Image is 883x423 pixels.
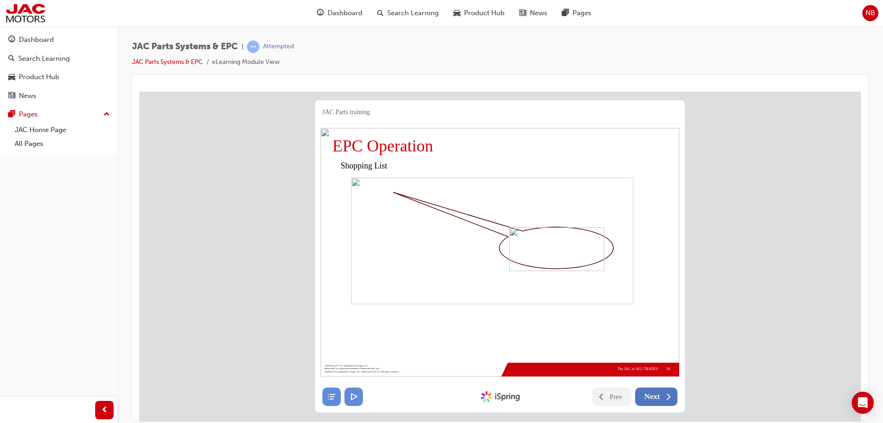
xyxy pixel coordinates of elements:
[11,137,114,151] a: All Pages
[8,92,15,100] span: news-icon
[18,53,70,64] div: Search Learning
[263,42,294,51] div: Attempted
[132,58,203,66] a: JAC Parts Systems & EPC
[862,5,878,21] button: NB
[464,8,505,18] span: Product Hub
[866,8,875,18] span: NB
[193,45,294,65] span: EPC Operation
[555,4,599,23] a: pages-iconPages
[241,41,243,52] span: |
[4,29,114,106] button: DashboardSearch LearningProduct HubNews
[530,8,547,18] span: News
[317,7,324,19] span: guage-icon
[478,275,519,280] span: The JAC of ALL TRADES
[185,279,260,282] span: CarPlay® is a trademark of Apple, Inc. registered in the U.S. and other countries.
[185,276,241,278] span: Bluetooth® is a registered trademark of Bluetooth SIG, Inc.
[132,41,238,52] span: JAC Parts Systems & EPC
[852,392,874,414] div: Open Intercom Messenger
[573,8,591,18] span: Pages
[247,41,259,53] span: learningRecordVerb_ATTEMPT-icon
[377,7,384,19] span: search-icon
[185,273,229,276] span: Android Auto™ is a trademark of Google LLC.
[19,35,54,45] div: Dashboard
[19,72,59,82] div: Product Hub
[11,123,114,137] a: JAC Home Page
[4,69,114,86] a: Product Hub
[370,4,446,23] a: search-iconSearch Learning
[8,110,15,119] span: pages-icon
[446,4,512,23] a: car-iconProduct Hub
[453,7,460,19] span: car-icon
[387,8,439,18] span: Search Learning
[19,91,36,101] div: News
[183,16,230,25] div: JAC Parts training
[470,301,483,310] span: Prev
[8,73,15,81] span: car-icon
[519,7,526,19] span: news-icon
[103,109,110,121] span: up-icon
[4,50,114,67] a: Search Learning
[562,7,569,19] span: pages-icon
[310,4,370,23] a: guage-iconDashboard
[5,3,46,23] img: jac-portal
[327,8,362,18] span: Dashboard
[101,405,108,416] span: prev-icon
[8,36,15,44] span: guage-icon
[512,4,555,23] a: news-iconNews
[201,70,248,80] span: Shopping List
[505,301,521,310] span: Next
[212,57,280,68] li: eLearning Module View
[4,106,114,123] button: Pages
[19,109,38,120] div: Pages
[527,275,531,280] span: 36
[4,87,114,104] a: News
[8,55,15,63] span: search-icon
[4,31,114,48] a: Dashboard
